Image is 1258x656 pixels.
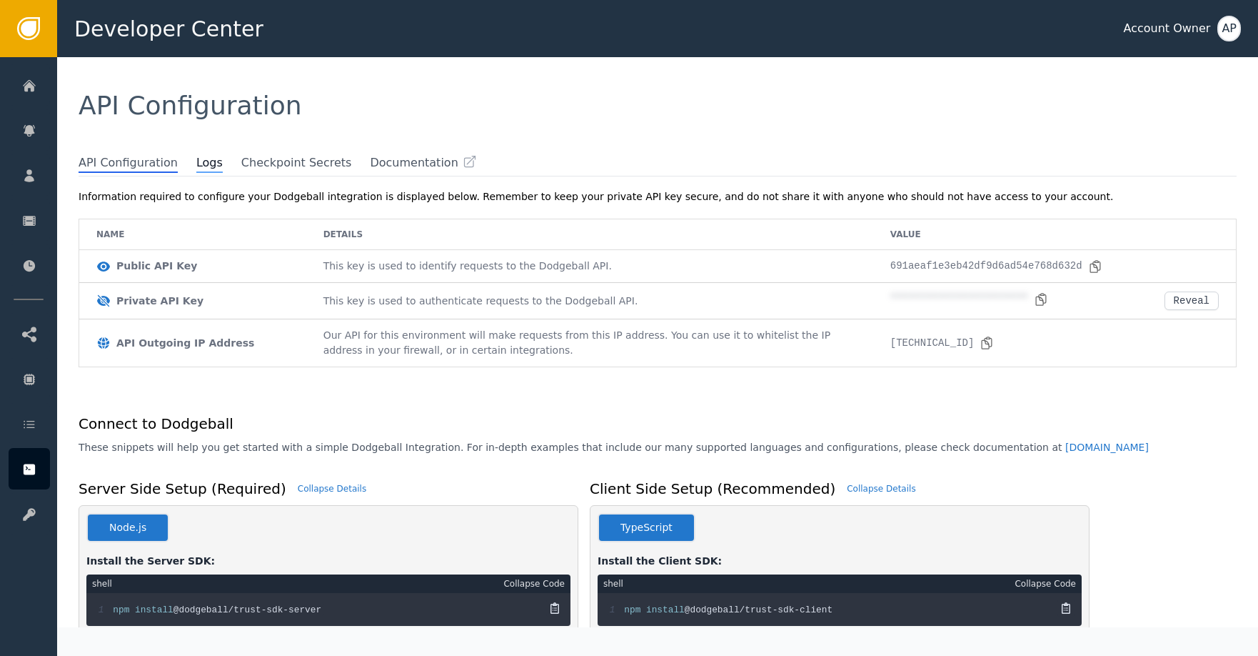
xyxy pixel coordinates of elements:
[116,294,203,309] div: Private API Key
[685,605,832,615] span: @dodgeball/trust-sdk-client
[79,91,302,120] span: API Configuration
[370,154,476,172] a: Documentation
[1057,600,1075,617] button: Copy Code
[598,513,695,542] button: TypeScript
[306,219,873,250] td: Details
[603,577,623,590] div: shell
[873,219,1236,250] td: Value
[173,605,321,615] span: @dodgeball/trust-sdk-server
[1164,292,1219,310] button: Reveal
[306,250,873,283] td: This key is used to identify requests to the Dodgeball API.
[86,513,169,542] button: Node.js
[598,554,1082,569] div: Install the Client SDK:
[196,154,223,173] span: Logs
[546,600,563,617] button: Copy Code
[646,605,685,615] span: install
[113,605,129,615] span: npm
[847,482,915,495] div: Collapse Details
[306,319,873,367] td: Our API for this environment will make requests from this IP address. You can use it to whitelist...
[116,336,254,351] div: API Outgoing IP Address
[79,413,1149,434] h1: Connect to Dodgeball
[92,577,112,590] div: shell
[86,554,570,569] div: Install the Server SDK:
[1065,442,1149,453] a: [DOMAIN_NAME]
[241,154,352,172] span: Checkpoint Secrets
[79,478,286,500] h1: Server Side Setup (Required)
[1174,295,1209,307] div: Reveal
[1015,577,1076,590] div: Collapse Code
[79,219,306,250] td: Name
[135,605,173,615] span: install
[370,154,458,172] span: Documentation
[1217,16,1241,41] button: AP
[890,336,995,351] div: [TECHNICAL_ID]
[890,259,1102,274] div: 691aeaf1e3eb42df9d6ad54e768d632d
[74,13,263,45] span: Developer Center
[1123,20,1210,37] div: Account Owner
[116,259,197,274] div: Public API Key
[79,154,178,173] span: API Configuration
[624,605,640,615] span: npm
[79,440,1149,455] p: These snippets will help you get started with a simple Dodgeball Integration. For in-depth exampl...
[503,577,565,590] div: Collapse Code
[298,482,366,495] div: Collapse Details
[590,478,835,500] h1: Client Side Setup (Recommended)
[610,604,624,617] span: 1
[306,283,873,319] td: This key is used to authenticate requests to the Dodgeball API.
[99,604,113,617] span: 1
[79,189,1237,204] div: Information required to configure your Dodgeball integration is displayed below. Remember to keep...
